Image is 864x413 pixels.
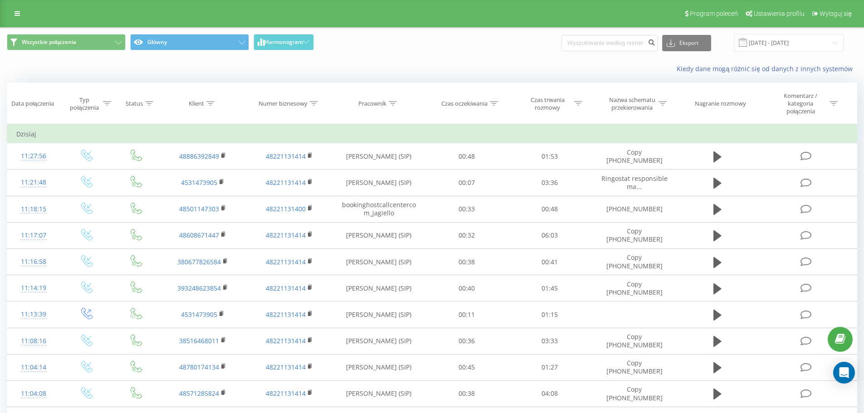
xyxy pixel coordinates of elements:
div: Data połączenia [11,100,54,107]
td: [PERSON_NAME] (SIP) [332,143,425,170]
div: Status [126,100,143,107]
td: [PHONE_NUMBER] [591,196,677,222]
td: [PERSON_NAME] (SIP) [332,328,425,354]
td: bookinghostcallcentercom_jagiello [332,196,425,222]
td: 00:45 [425,354,508,380]
a: 48886392849 [179,152,219,160]
a: 48221131414 [266,336,306,345]
td: 00:41 [508,249,591,275]
td: Copy [PHONE_NUMBER] [591,143,677,170]
td: Copy [PHONE_NUMBER] [591,222,677,248]
a: 48608671447 [179,231,219,239]
td: 06:03 [508,222,591,248]
td: 00:07 [425,170,508,196]
a: 48221131414 [266,178,306,187]
td: Copy [PHONE_NUMBER] [591,249,677,275]
div: Typ połączenia [68,96,100,112]
td: 03:36 [508,170,591,196]
button: Wszystkie połączenia [7,34,126,50]
a: 48221131414 [266,284,306,292]
td: 01:27 [508,354,591,380]
span: Program poleceń [690,10,738,17]
a: 48221131414 [266,258,306,266]
td: Copy [PHONE_NUMBER] [591,328,677,354]
div: 11:17:07 [16,227,51,244]
div: Klient [189,100,204,107]
div: Nagranie rozmowy [695,100,746,107]
div: 11:04:08 [16,385,51,403]
div: Nazwa schematu przekierowania [608,96,656,112]
td: [PERSON_NAME] (SIP) [332,170,425,196]
a: 393248623854 [177,284,221,292]
a: 48221131414 [266,310,306,319]
a: 48221131414 [266,389,306,398]
td: 03:33 [508,328,591,354]
span: Harmonogram [265,39,303,45]
td: 01:15 [508,301,591,328]
div: 11:04:14 [16,359,51,376]
td: [PERSON_NAME] (SIP) [332,301,425,328]
a: 48221131400 [266,204,306,213]
td: [PERSON_NAME] (SIP) [332,249,425,275]
div: 11:08:16 [16,332,51,350]
a: 48221131414 [266,152,306,160]
td: 00:40 [425,275,508,301]
a: 38516468011 [179,336,219,345]
a: 48221131414 [266,231,306,239]
div: 11:21:48 [16,174,51,191]
td: 00:48 [425,143,508,170]
div: Czas oczekiwania [441,100,488,107]
div: Czas trwania rozmowy [523,96,572,112]
td: Copy [PHONE_NUMBER] [591,354,677,380]
div: 11:16:58 [16,253,51,271]
div: 11:13:39 [16,306,51,323]
a: 48571285824 [179,389,219,398]
div: 11:27:56 [16,147,51,165]
td: Copy [PHONE_NUMBER] [591,380,677,407]
td: 00:11 [425,301,508,328]
td: 00:32 [425,222,508,248]
td: 01:53 [508,143,591,170]
a: Kiedy dane mogą różnić się od danych z innych systemów [677,64,857,73]
div: Open Intercom Messenger [833,362,855,384]
td: Dzisiaj [7,125,857,143]
div: Pracownik [358,100,386,107]
td: 00:33 [425,196,508,222]
div: Numer biznesowy [259,100,308,107]
button: Harmonogram [254,34,314,50]
span: Wyloguj się [820,10,852,17]
button: Główny [130,34,249,50]
div: 11:14:19 [16,279,51,297]
td: 00:36 [425,328,508,354]
span: Wszystkie połączenia [22,39,76,46]
td: 00:38 [425,380,508,407]
a: 4531473905 [181,178,217,187]
td: Copy [PHONE_NUMBER] [591,275,677,301]
td: [PERSON_NAME] (SIP) [332,380,425,407]
div: Komentarz / kategoria połączenia [774,92,827,115]
span: Ringostat responsible ma... [601,174,668,191]
a: 48221131414 [266,363,306,371]
td: 00:38 [425,249,508,275]
a: 4531473905 [181,310,217,319]
td: 00:48 [508,196,591,222]
input: Wyszukiwanie według numeru [561,35,658,51]
td: [PERSON_NAME] (SIP) [332,222,425,248]
a: 48780174134 [179,363,219,371]
td: [PERSON_NAME] (SIP) [332,275,425,301]
td: 01:45 [508,275,591,301]
a: 380677826584 [177,258,221,266]
div: 11:18:15 [16,200,51,218]
a: 48501147303 [179,204,219,213]
td: [PERSON_NAME] (SIP) [332,354,425,380]
span: Ustawienia profilu [754,10,805,17]
button: Eksport [662,35,711,51]
td: 04:08 [508,380,591,407]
